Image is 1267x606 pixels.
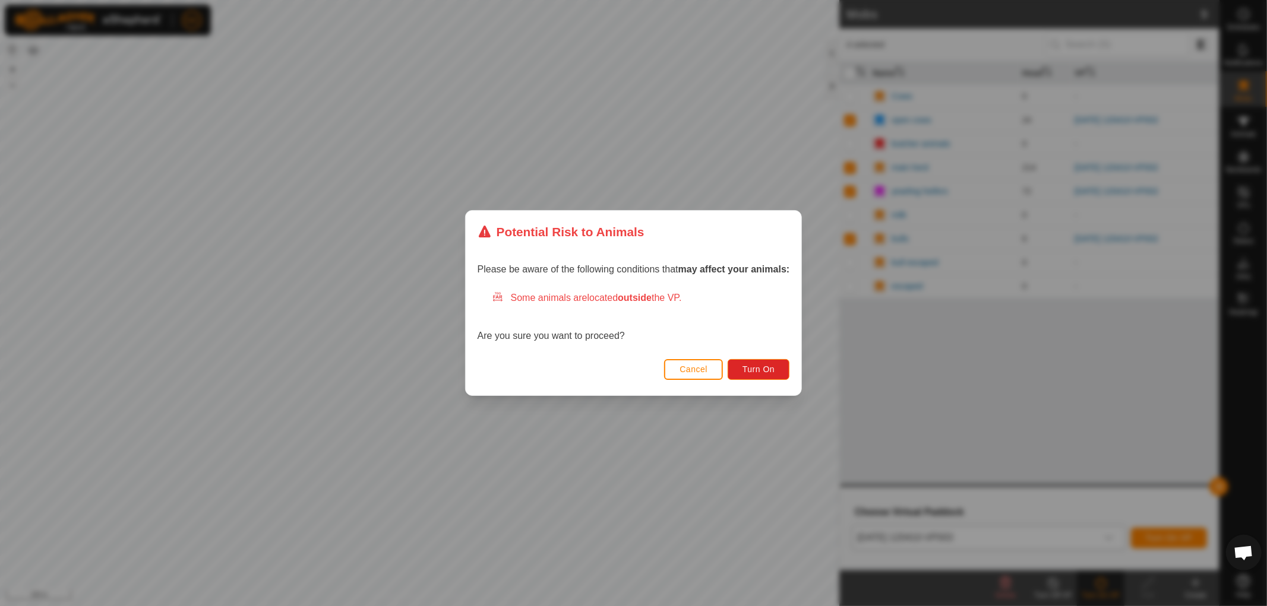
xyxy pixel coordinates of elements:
[1226,535,1262,570] div: Open chat
[492,291,790,305] div: Some animals are
[478,264,790,274] span: Please be aware of the following conditions that
[478,291,790,343] div: Are you sure you want to proceed?
[587,293,682,303] span: located the VP.
[680,364,707,374] span: Cancel
[664,359,723,380] button: Cancel
[742,364,775,374] span: Turn On
[728,359,789,380] button: Turn On
[478,223,644,241] div: Potential Risk to Animals
[678,264,790,274] strong: may affect your animals:
[618,293,652,303] strong: outside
